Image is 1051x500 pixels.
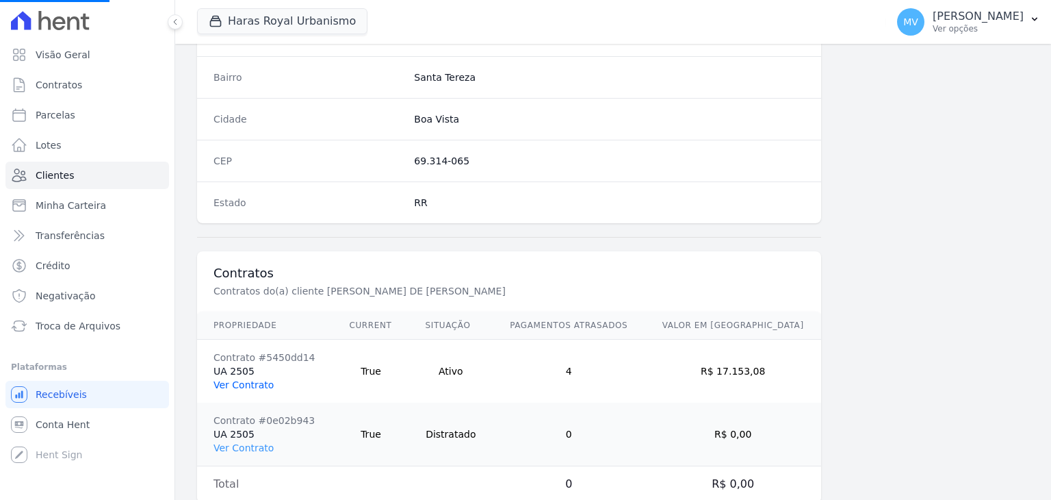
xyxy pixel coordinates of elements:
a: Transferências [5,222,169,249]
span: Negativação [36,289,96,303]
dt: CEP [213,154,403,168]
dd: 69.314-065 [414,154,805,168]
a: Troca de Arquivos [5,312,169,340]
span: Clientes [36,168,74,182]
th: Current [333,312,408,340]
a: Negativação [5,282,169,310]
a: Minha Carteira [5,192,169,219]
span: Transferências [36,229,105,242]
p: Contratos do(a) cliente [PERSON_NAME] DE [PERSON_NAME] [213,284,673,298]
th: Pagamentos Atrasados [493,312,645,340]
dd: RR [414,196,805,210]
a: Clientes [5,162,169,189]
button: Haras Royal Urbanismo [197,8,367,34]
dt: Bairro [213,71,403,84]
td: Distratado [409,403,493,466]
td: UA 2505 [197,340,333,403]
div: Contrato #0e02b943 [213,414,316,427]
p: Ver opções [933,23,1024,34]
th: Situação [409,312,493,340]
a: Ver Contrato [213,442,274,453]
td: 4 [493,340,645,403]
a: Crédito [5,252,169,279]
td: UA 2505 [197,403,333,466]
a: Recebíveis [5,381,169,408]
span: Visão Geral [36,48,90,62]
span: Minha Carteira [36,199,106,212]
th: Valor em [GEOGRAPHIC_DATA] [645,312,821,340]
a: Conta Hent [5,411,169,438]
span: Conta Hent [36,418,90,432]
dt: Estado [213,196,403,210]
span: Contratos [36,78,82,92]
a: Contratos [5,71,169,99]
dd: Santa Tereza [414,71,805,84]
span: MV [903,17,918,27]
a: Parcelas [5,101,169,129]
dt: Cidade [213,112,403,126]
td: R$ 17.153,08 [645,340,821,403]
th: Propriedade [197,312,333,340]
button: MV [PERSON_NAME] Ver opções [886,3,1051,41]
p: [PERSON_NAME] [933,10,1024,23]
td: 0 [493,403,645,466]
td: True [333,403,408,466]
div: Plataformas [11,359,164,375]
dd: Boa Vista [414,112,805,126]
td: R$ 0,00 [645,403,821,466]
div: Contrato #5450dd14 [213,351,316,364]
td: Ativo [409,340,493,403]
span: Parcelas [36,108,75,122]
a: Ver Contrato [213,379,274,390]
a: Visão Geral [5,41,169,68]
a: Lotes [5,132,169,159]
span: Troca de Arquivos [36,319,120,333]
span: Crédito [36,259,70,273]
span: Lotes [36,138,62,152]
td: True [333,340,408,403]
h3: Contratos [213,265,805,282]
span: Recebíveis [36,388,87,401]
